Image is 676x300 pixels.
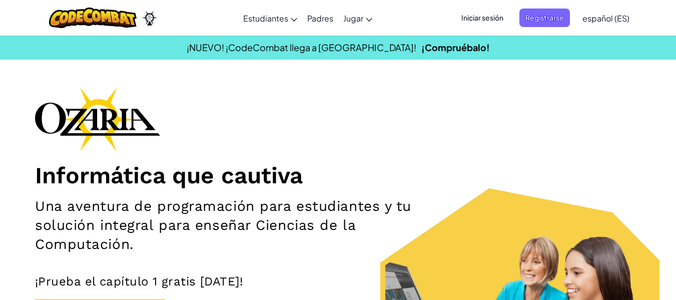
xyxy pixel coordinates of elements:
img: CodeCombat logo [49,8,137,28]
span: Estudiantes [243,13,288,24]
button: Registrarse [519,9,570,27]
a: Estudiantes [238,5,302,32]
a: ¡Compruébalo! [421,42,490,53]
span: Jugar [343,13,363,24]
a: español (ES) [577,5,634,32]
h2: Una aventura de programación para estudiantes y tu solución integral para enseñar Ciencias de la ... [35,197,441,254]
img: Ozaria branding logo [35,87,160,151]
h1: Informática que cautiva [35,161,641,189]
span: español (ES) [582,13,629,24]
a: Jugar [338,5,377,32]
p: ¡Prueba el capítulo 1 gratis [DATE]! [35,274,641,289]
button: Iniciar sesión [455,9,509,27]
a: Padres [302,5,338,32]
img: Ozaria [142,11,158,26]
span: ¡NUEVO! ¡CodeCombat llega a [GEOGRAPHIC_DATA]! [187,42,416,53]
